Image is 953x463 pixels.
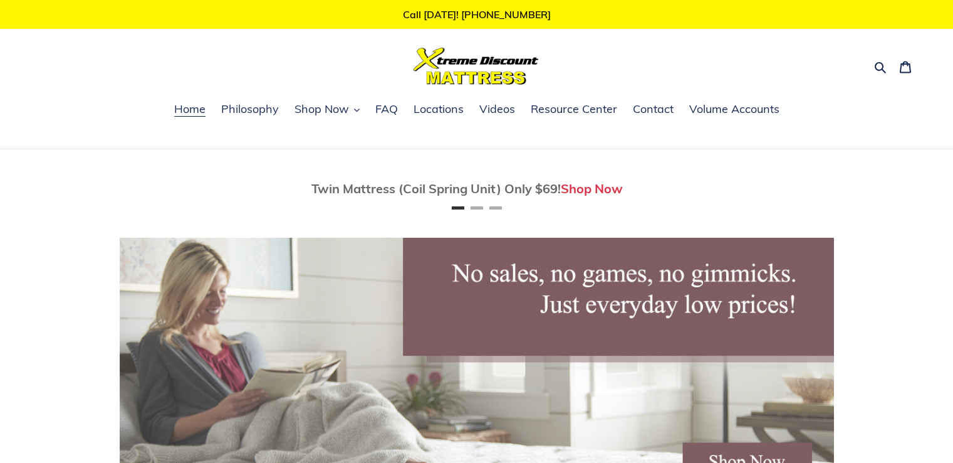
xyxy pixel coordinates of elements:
[369,100,404,119] a: FAQ
[168,100,212,119] a: Home
[375,102,398,117] span: FAQ
[531,102,617,117] span: Resource Center
[407,100,470,119] a: Locations
[489,206,502,210] button: Page 3
[471,206,483,210] button: Page 2
[288,100,366,119] button: Shop Now
[524,100,623,119] a: Resource Center
[414,48,539,85] img: Xtreme Discount Mattress
[689,102,779,117] span: Volume Accounts
[473,100,521,119] a: Videos
[633,102,674,117] span: Contact
[414,102,464,117] span: Locations
[561,181,623,196] a: Shop Now
[294,102,349,117] span: Shop Now
[627,100,680,119] a: Contact
[311,181,561,196] span: Twin Mattress (Coil Spring Unit) Only $69!
[215,100,285,119] a: Philosophy
[452,206,464,210] button: Page 1
[221,102,279,117] span: Philosophy
[174,102,206,117] span: Home
[479,102,515,117] span: Videos
[683,100,786,119] a: Volume Accounts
